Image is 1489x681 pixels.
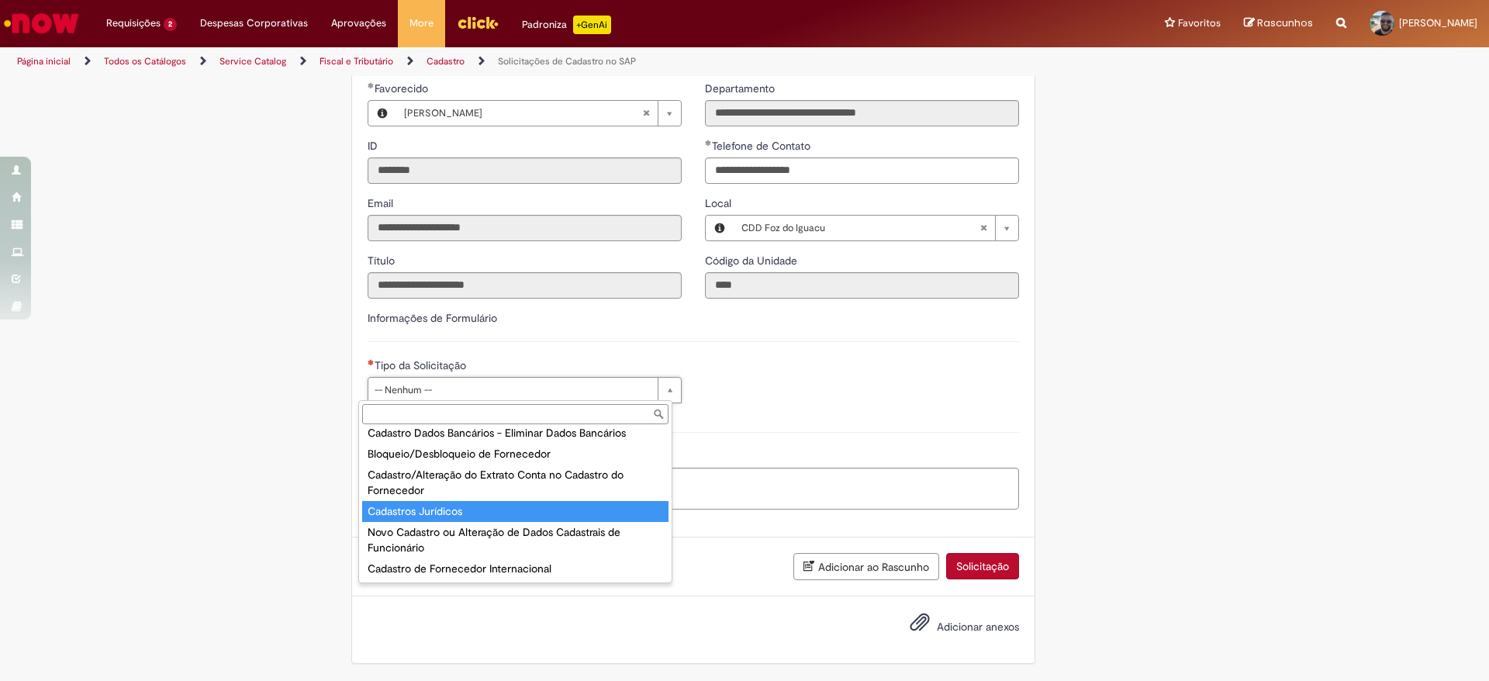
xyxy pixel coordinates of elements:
div: Bloqueio/Desbloqueio de Fornecedor [362,444,668,465]
div: Cadastro/Alteração do Extrato Conta no Cadastro do Fornecedor [362,465,668,501]
div: Cadastro Dados Bancários - Eliminar Dados Bancários [362,423,668,444]
ul: Tipo da Solicitação [359,427,672,582]
div: Cadastro de Fornecedor Internacional [362,558,668,579]
div: Novo Cadastro ou Alteração de Dados Cadastrais de Funcionário [362,522,668,558]
div: Cadastros Jurídicos [362,501,668,522]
